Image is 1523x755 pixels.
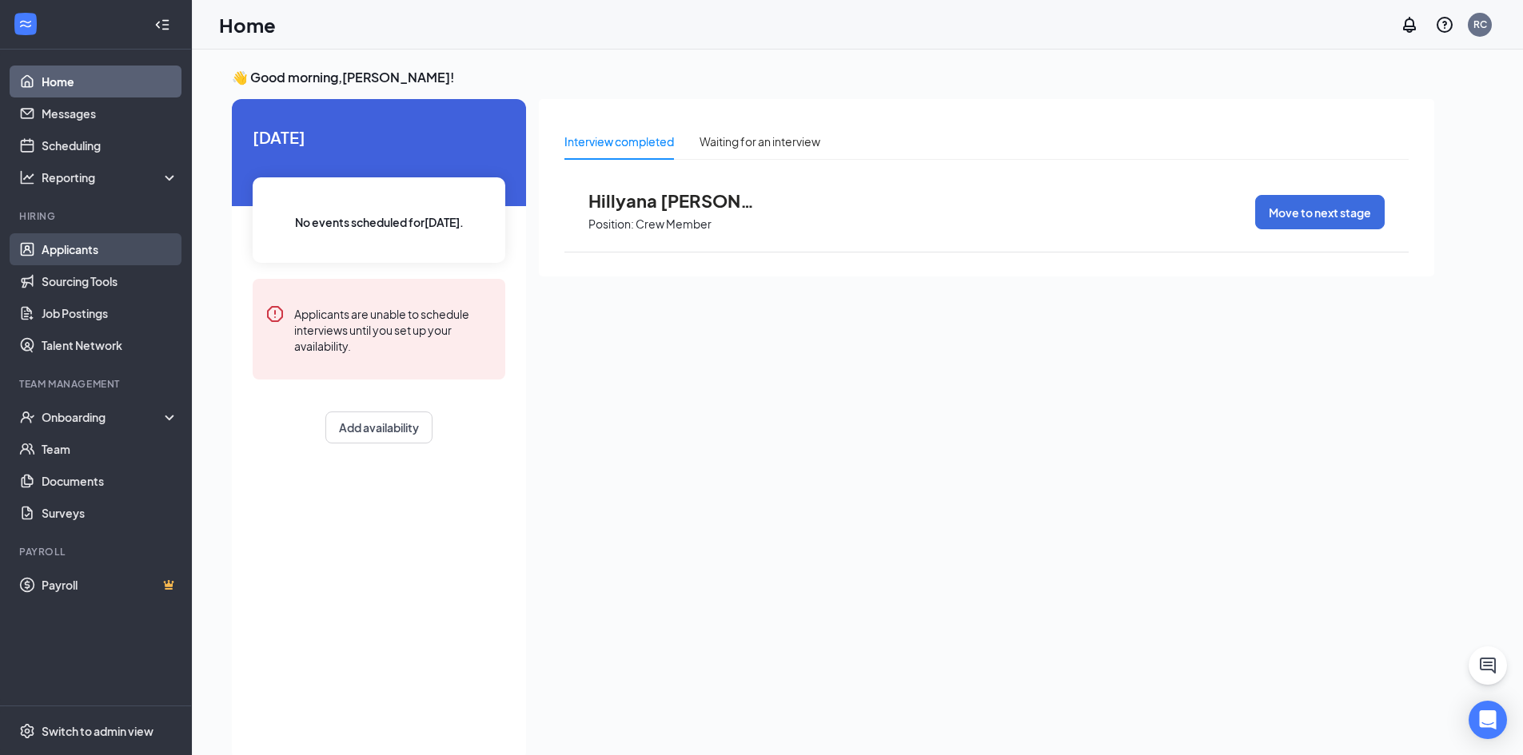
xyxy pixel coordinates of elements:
a: Team [42,433,178,465]
a: Documents [42,465,178,497]
a: PayrollCrown [42,569,178,601]
div: Waiting for an interview [700,133,820,150]
svg: WorkstreamLogo [18,16,34,32]
svg: Collapse [154,17,170,33]
a: Messages [42,97,178,129]
svg: QuestionInfo [1435,15,1454,34]
h3: 👋 Good morning, [PERSON_NAME] ! [232,69,1434,86]
h1: Home [219,11,276,38]
svg: ChatActive [1478,656,1497,675]
div: Interview completed [564,133,674,150]
span: No events scheduled for [DATE] . [295,213,464,231]
a: Job Postings [42,297,178,329]
a: Applicants [42,233,178,265]
div: Reporting [42,169,179,185]
svg: Settings [19,723,35,739]
span: [DATE] [253,125,505,149]
a: Talent Network [42,329,178,361]
a: Scheduling [42,129,178,161]
svg: Analysis [19,169,35,185]
button: Move to next stage [1255,195,1385,229]
svg: Error [265,304,285,324]
svg: UserCheck [19,409,35,425]
div: Open Intercom Messenger [1469,701,1507,739]
div: Applicants are unable to schedule interviews until you set up your availability. [294,304,492,354]
a: Surveys [42,497,178,529]
p: Position: [588,217,634,232]
div: Payroll [19,545,175,558]
button: ChatActive [1469,646,1507,685]
svg: Notifications [1400,15,1419,34]
div: Onboarding [42,409,165,425]
p: Crew Member [636,217,712,232]
div: Team Management [19,377,175,391]
div: Hiring [19,209,175,223]
a: Home [42,66,178,97]
button: Add availability [325,411,433,443]
span: Hillyana [PERSON_NAME] [588,190,764,211]
a: Sourcing Tools [42,265,178,297]
div: Switch to admin view [42,723,153,739]
div: RC [1473,18,1487,31]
